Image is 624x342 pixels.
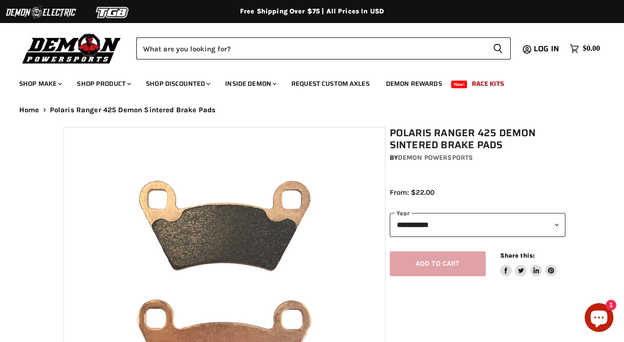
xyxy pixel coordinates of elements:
ul: Main menu [12,70,598,94]
span: New! [451,81,468,88]
img: TGB Logo 2 [77,3,149,22]
span: Share this: [500,252,535,259]
button: Search [485,37,511,59]
aside: Share this: [500,251,557,277]
a: Shop Product [70,74,137,94]
img: Demon Powersports [19,31,124,65]
a: Demon Powersports [398,153,473,162]
h1: Polaris Ranger 425 Demon Sintered Brake Pads [390,127,565,151]
span: $0.00 [583,44,600,53]
select: year [390,213,565,236]
span: From: $22.00 [390,188,434,197]
span: Polaris Ranger 425 Demon Sintered Brake Pads [50,106,216,114]
inbox-online-store-chat: Shopify online store chat [582,303,616,334]
span: Log in [534,43,559,55]
a: $0.00 [565,42,605,56]
form: Product [136,37,511,59]
input: Search [136,37,485,59]
a: Inside Demon [218,74,282,94]
a: Log in [529,45,565,53]
div: by [390,153,565,163]
a: Shop Make [12,74,68,94]
a: Request Custom Axles [284,74,377,94]
a: Demon Rewards [379,74,449,94]
a: Race Kits [465,74,511,94]
a: Home [19,106,39,114]
a: Shop Discounted [139,74,216,94]
img: Demon Electric Logo 2 [5,3,77,22]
